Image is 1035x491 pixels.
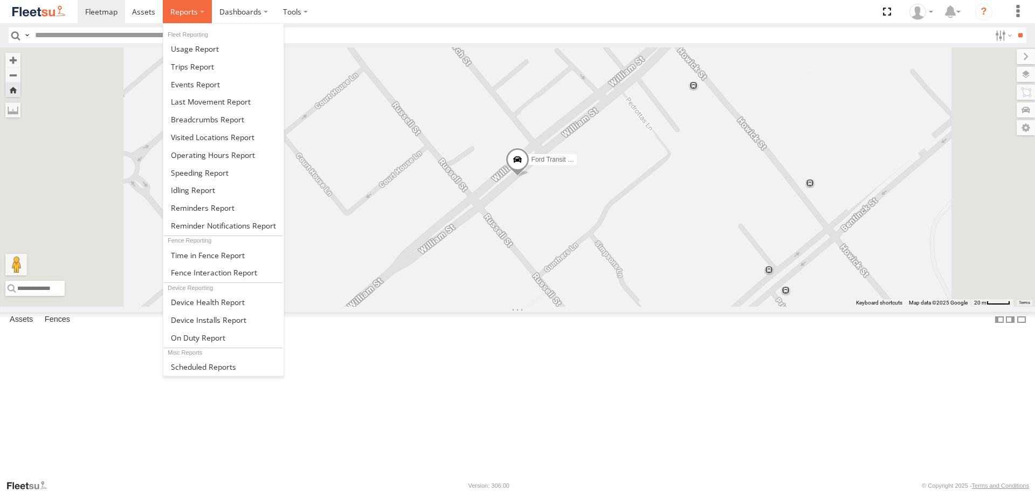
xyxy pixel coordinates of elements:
[4,313,38,328] label: Assets
[1019,300,1030,305] a: Terms (opens in new tab)
[163,293,284,311] a: Device Health Report
[5,82,20,97] button: Zoom Home
[975,3,992,20] i: ?
[994,312,1005,328] label: Dock Summary Table to the Left
[163,58,284,75] a: Trips Report
[6,480,56,491] a: Visit our Website
[974,300,986,306] span: 20 m
[163,329,284,347] a: On Duty Report
[163,93,284,110] a: Last Movement Report
[163,199,284,217] a: Reminders Report
[1016,312,1027,328] label: Hide Summary Table
[163,164,284,182] a: Fleet Speed Report
[5,254,27,275] button: Drag Pegman onto the map to open Street View
[906,4,937,20] div: Stephanie Renton
[856,299,902,307] button: Keyboard shortcuts
[163,217,284,234] a: Service Reminder Notifications Report
[5,53,20,67] button: Zoom in
[163,75,284,93] a: Full Events Report
[972,482,1029,489] a: Terms and Conditions
[468,482,509,489] div: Version: 306.00
[163,128,284,146] a: Visited Locations Report
[163,40,284,58] a: Usage Report
[163,110,284,128] a: Breadcrumbs Report
[39,313,75,328] label: Fences
[163,358,284,376] a: Scheduled Reports
[163,181,284,199] a: Idling Report
[532,156,582,164] span: Ford Transit 2019
[5,102,20,117] label: Measure
[991,27,1014,43] label: Search Filter Options
[163,311,284,329] a: Device Installs Report
[971,299,1013,307] button: Map Scale: 20 m per 40 pixels
[922,482,1029,489] div: © Copyright 2025 -
[909,300,968,306] span: Map data ©2025 Google
[163,146,284,164] a: Asset Operating Hours Report
[163,246,284,264] a: Time in Fences Report
[11,4,67,19] img: fleetsu-logo-horizontal.svg
[23,27,31,43] label: Search Query
[5,67,20,82] button: Zoom out
[163,264,284,281] a: Fence Interaction Report
[1005,312,1016,328] label: Dock Summary Table to the Right
[1017,120,1035,135] label: Map Settings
